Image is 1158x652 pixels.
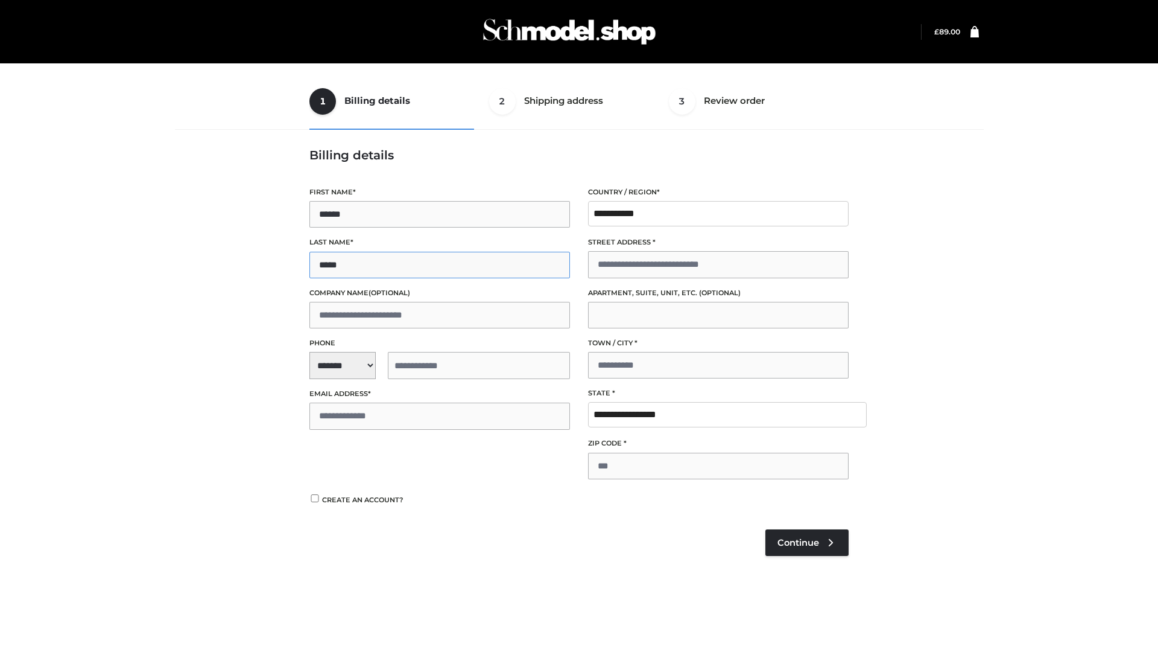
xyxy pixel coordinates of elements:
label: Town / City [588,337,849,349]
label: Last name [309,237,570,248]
span: (optional) [699,289,741,297]
label: Email address [309,388,570,400]
span: £ [934,27,939,36]
span: Continue [777,537,819,548]
input: Create an account? [309,494,320,502]
span: Create an account? [322,496,403,504]
label: First name [309,187,570,198]
bdi: 89.00 [934,27,960,36]
span: (optional) [369,289,410,297]
label: Street address [588,237,849,248]
a: £89.00 [934,27,960,36]
label: ZIP Code [588,438,849,449]
a: Continue [765,529,849,556]
h3: Billing details [309,148,849,162]
label: Phone [309,337,570,349]
label: Apartment, suite, unit, etc. [588,287,849,299]
label: Country / Region [588,187,849,198]
label: State [588,388,849,399]
img: Schmodel Admin 964 [479,8,660,56]
label: Company name [309,287,570,299]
